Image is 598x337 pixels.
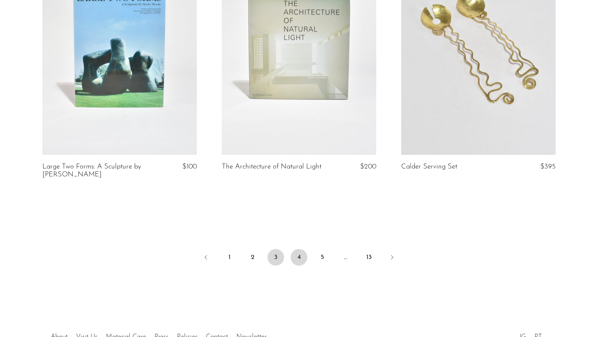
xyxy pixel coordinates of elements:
[360,249,377,266] a: 13
[337,249,354,266] span: …
[267,249,284,266] span: 3
[222,163,321,171] a: The Architecture of Natural Light
[314,249,331,266] a: 5
[244,249,261,266] a: 2
[198,249,214,267] a: Previous
[401,163,457,171] a: Calder Serving Set
[221,249,238,266] a: 1
[540,163,556,170] span: $395
[291,249,307,266] a: 4
[384,249,400,267] a: Next
[42,163,145,178] a: Large Two Forms: A Sculpture by [PERSON_NAME]
[182,163,197,170] span: $100
[360,163,376,170] span: $200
